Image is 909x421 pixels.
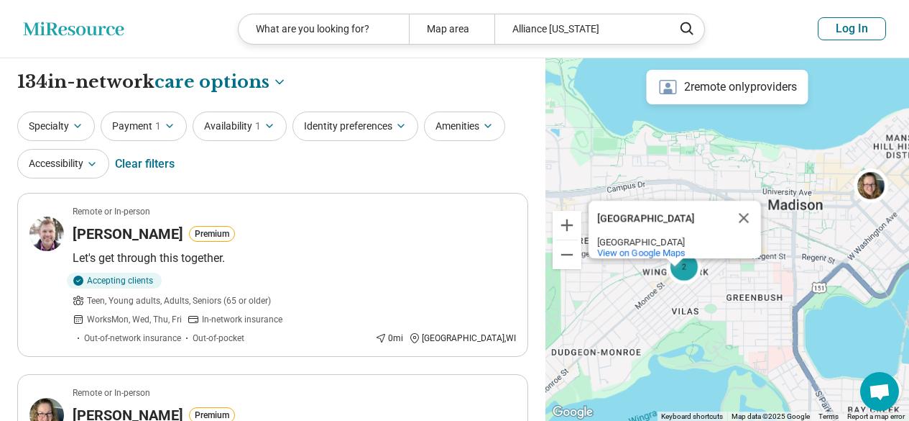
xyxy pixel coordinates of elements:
h3: [PERSON_NAME] [73,224,183,244]
div: 0 mi [375,332,403,345]
button: Log In [818,17,886,40]
button: Payment1 [101,112,187,141]
div: Open chat [860,372,899,411]
span: Out-of-pocket [193,332,244,345]
div: [GEOGRAPHIC_DATA] [597,237,726,248]
div: 2 [667,250,701,284]
span: Teen, Young adults, Adults, Seniors (65 or older) [87,294,271,307]
a: View on Google Maps [597,248,686,258]
span: 1 [255,119,261,134]
p: Remote or In-person [73,205,150,218]
button: Availability1 [193,112,287,141]
div: Accepting clients [67,273,162,289]
button: Zoom out [553,240,581,269]
button: Identity preferences [292,112,418,141]
div: Alliance [US_STATE] [494,14,665,44]
button: Amenities [424,112,505,141]
span: care options [154,70,269,94]
a: Report a map error [847,412,905,420]
span: 1 [155,119,161,134]
span: Works Mon, Wed, Thu, Fri [87,313,182,326]
div: Wingra Park [589,201,761,258]
span: Map data ©2025 Google [732,412,810,420]
span: Out-of-network insurance [84,332,181,345]
div: Clear filters [115,147,175,181]
div: Map area [409,14,494,44]
p: Let's get through this together. [73,250,516,267]
button: Close [726,201,761,235]
button: Care options [154,70,287,94]
div: 2 remote only providers [647,70,808,104]
button: Accessibility [17,149,109,178]
h1: 134 in-network [17,70,287,94]
span: In-network insurance [202,313,282,326]
div: [GEOGRAPHIC_DATA] , WI [409,332,516,345]
div: [GEOGRAPHIC_DATA] [597,213,726,224]
button: Premium [189,226,235,242]
a: Terms (opens in new tab) [818,412,839,420]
div: What are you looking for? [239,14,409,44]
button: Specialty [17,112,95,141]
button: Zoom in [553,211,581,240]
p: Remote or In-person [73,386,150,399]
